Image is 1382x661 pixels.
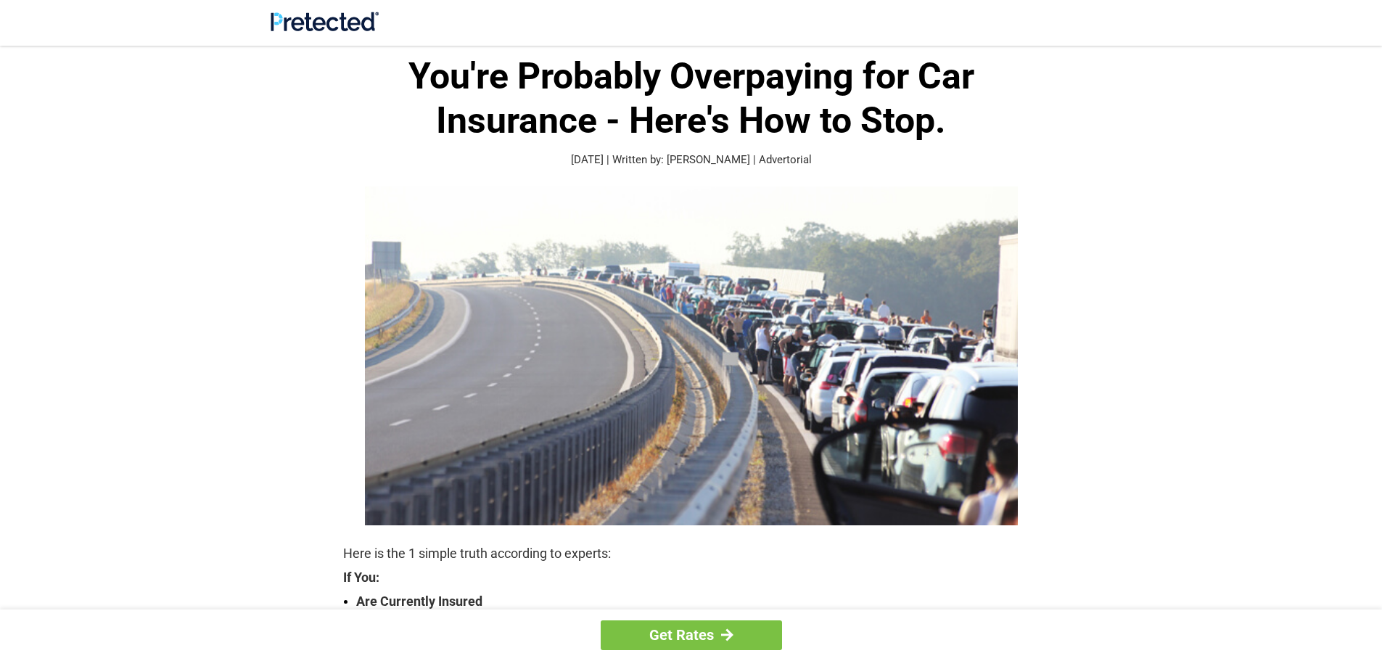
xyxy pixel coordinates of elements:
strong: Are Currently Insured [356,591,1040,612]
h1: You're Probably Overpaying for Car Insurance - Here's How to Stop. [343,54,1040,143]
p: Here is the 1 simple truth according to experts: [343,543,1040,564]
a: Site Logo [271,20,379,34]
a: Get Rates [601,620,782,650]
p: [DATE] | Written by: [PERSON_NAME] | Advertorial [343,152,1040,168]
strong: If You: [343,571,1040,584]
img: Site Logo [271,12,379,31]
